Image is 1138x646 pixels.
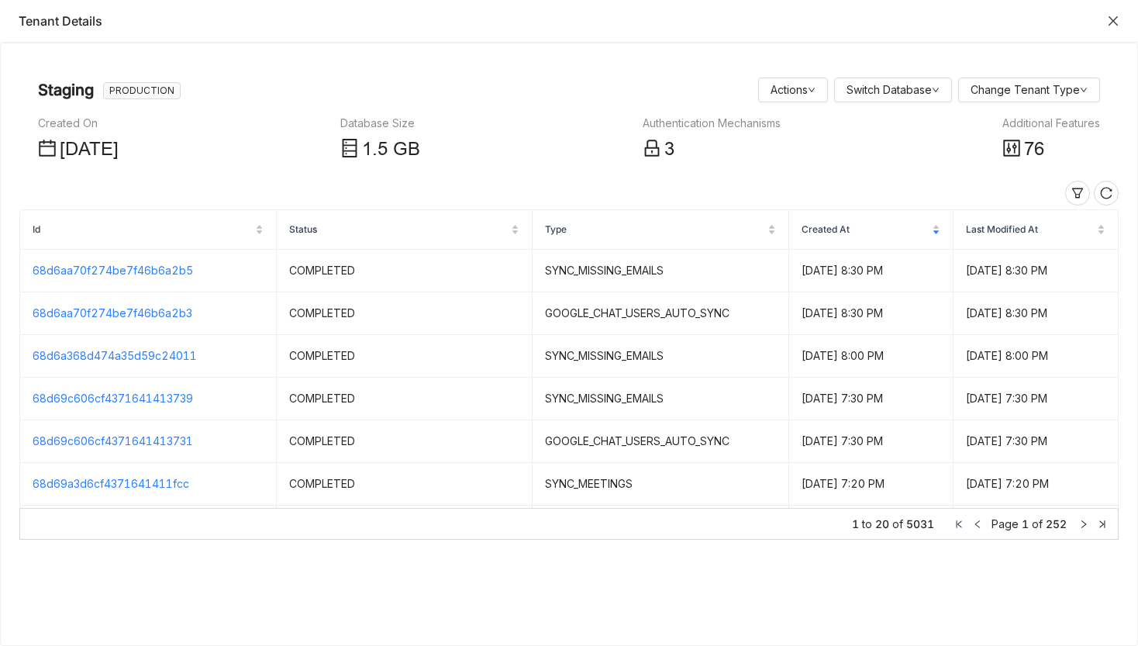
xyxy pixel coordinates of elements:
[789,506,954,548] td: [DATE] 7:20 PM
[954,335,1119,378] td: [DATE] 8:00 PM
[38,115,119,132] div: Created On
[277,506,533,548] td: COMPLETED
[372,139,420,160] span: .5 GB
[834,78,952,102] button: Switch Database
[789,335,954,378] td: [DATE] 8:00 PM
[277,250,533,292] td: COMPLETED
[954,378,1119,420] td: [DATE] 7:30 PM
[971,83,1088,96] a: Change Tenant Type
[277,463,533,506] td: COMPLETED
[954,463,1119,506] td: [DATE] 7:20 PM
[277,378,533,420] td: COMPLETED
[906,516,934,533] span: 5031
[533,463,789,506] td: SYNC_MEETINGS
[862,516,872,533] span: to
[789,292,954,335] td: [DATE] 8:30 PM
[33,434,193,447] a: 68d69c606cf4371641413731
[954,292,1119,335] td: [DATE] 8:30 PM
[277,292,533,335] td: COMPLETED
[33,392,193,405] a: 68d69c606cf4371641413739
[533,335,789,378] td: SYNC_MISSING_EMAILS
[847,83,940,96] a: Switch Database
[758,78,828,102] button: Actions
[340,115,420,132] div: Database Size
[892,516,903,533] span: of
[1107,15,1119,27] button: Close
[33,349,197,362] a: 68d6a368d474a35d59c24011
[277,420,533,463] td: COMPLETED
[33,264,193,277] a: 68d6aa70f274be7f46b6a2b5
[277,335,533,378] td: COMPLETED
[954,250,1119,292] td: [DATE] 8:30 PM
[33,306,192,320] a: 68d6aa70f274be7f46b6a2b3
[1002,115,1100,132] div: Additional Features
[533,292,789,335] td: GOOGLE_CHAT_USERS_AUTO_SYNC
[954,506,1119,548] td: [DATE] 7:20 PM
[19,12,1099,29] div: Tenant Details
[875,516,889,533] span: 20
[1022,517,1029,530] span: 1
[991,517,1019,530] span: Page
[789,250,954,292] td: [DATE] 8:30 PM
[38,78,94,102] nz-page-header-title: Staging
[533,506,789,548] td: SYNC_MEETINGS
[852,516,859,533] span: 1
[103,82,181,99] nz-tag: PRODUCTION
[958,78,1100,102] button: Change Tenant Type
[60,139,119,160] span: [DATE]
[643,115,781,132] div: Authentication Mechanisms
[533,378,789,420] td: SYNC_MISSING_EMAILS
[533,250,789,292] td: SYNC_MISSING_EMAILS
[789,420,954,463] td: [DATE] 7:30 PM
[771,83,816,96] a: Actions
[954,420,1119,463] td: [DATE] 7:30 PM
[664,139,674,160] span: 3
[789,378,954,420] td: [DATE] 7:30 PM
[33,477,189,490] a: 68d69a3d6cf4371641411fcc
[533,420,789,463] td: GOOGLE_CHAT_USERS_AUTO_SYNC
[1046,517,1067,530] span: 252
[789,463,954,506] td: [DATE] 7:20 PM
[362,139,372,160] span: 1
[1032,517,1043,530] span: of
[1024,139,1044,160] span: 76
